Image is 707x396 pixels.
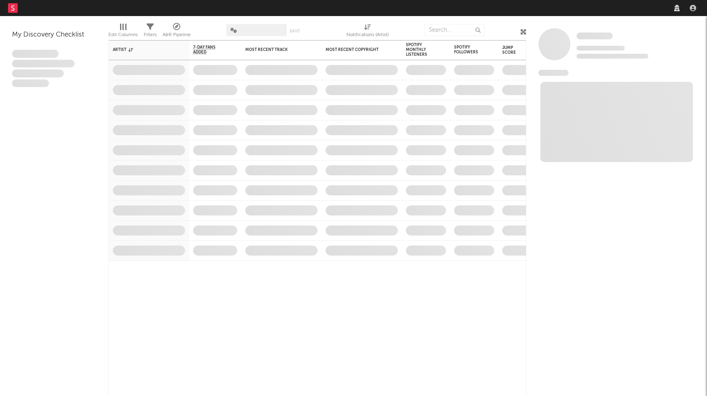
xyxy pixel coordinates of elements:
button: Filter by 7-Day Fans Added [229,46,237,54]
button: Filter by Most Recent Copyright [390,46,398,54]
div: Spotify Followers [454,45,482,55]
div: Most Recent Copyright [326,47,386,52]
div: Artist [113,47,173,52]
div: Edit Columns [108,30,138,40]
button: Filter by Spotify Monthly Listeners [438,46,446,54]
div: A&R Pipeline [163,30,191,40]
span: Some Artist [577,32,613,39]
a: Some Artist [577,32,613,40]
span: 7-Day Fans Added [193,45,225,55]
button: Filter by Spotify Followers [486,46,494,54]
div: My Discovery Checklist [12,30,96,40]
div: Spotify Monthly Listeners [406,43,434,57]
div: Jump Score [502,45,522,55]
button: Filter by Artist [177,46,185,54]
div: Most Recent Track [245,47,306,52]
span: News Feed [538,70,568,76]
button: Save [289,29,300,33]
div: Filters [144,20,157,43]
div: Filters [144,30,157,40]
input: Search... [424,24,485,36]
span: 0 fans last week [577,54,648,59]
div: Notifications (Artist) [346,30,389,40]
div: Edit Columns [108,20,138,43]
div: A&R Pipeline [163,20,191,43]
button: Filter by Most Recent Track [310,46,318,54]
span: Aliquam viverra [12,79,49,87]
span: Praesent ac interdum [12,69,64,77]
span: Lorem ipsum dolor [12,50,59,58]
span: Tracking Since: [DATE] [577,46,625,51]
span: Integer aliquet in purus et [12,60,75,68]
div: Notifications (Artist) [346,20,389,43]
